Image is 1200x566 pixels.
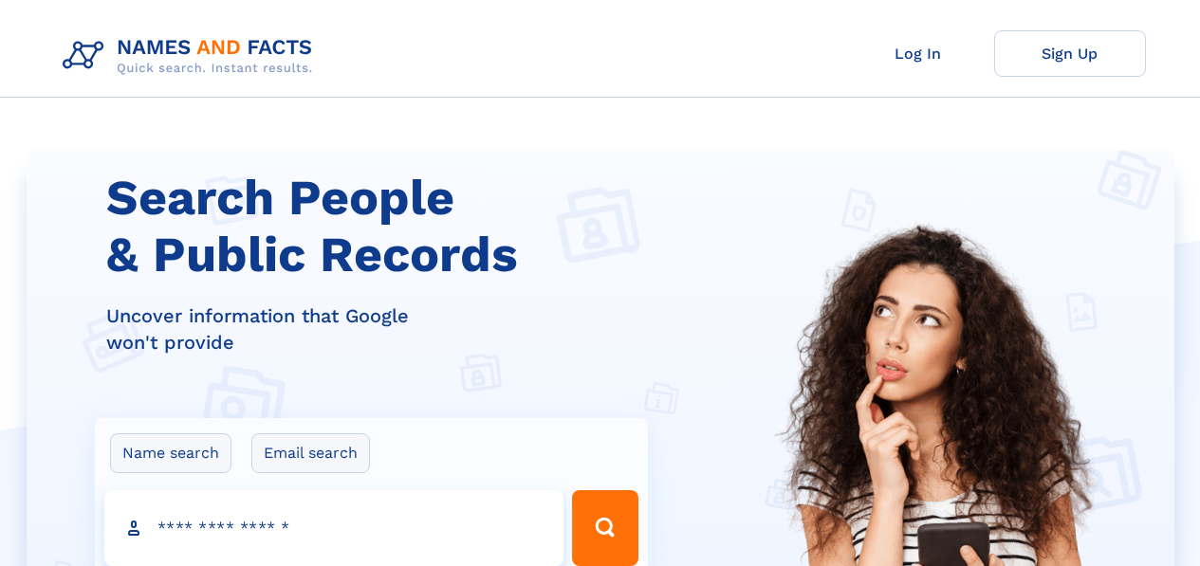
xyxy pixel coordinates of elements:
[842,30,994,77] a: Log In
[994,30,1146,77] a: Sign Up
[104,490,563,566] input: search input
[106,170,660,283] h1: Search People & Public Records
[106,302,660,356] div: Uncover information that Google won't provide
[572,490,638,566] button: Search Button
[55,30,328,82] img: Logo Names and Facts
[251,433,370,473] label: Email search
[110,433,231,473] label: Name search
